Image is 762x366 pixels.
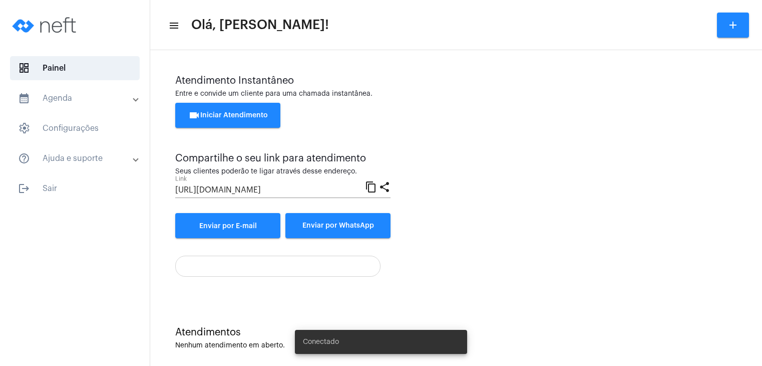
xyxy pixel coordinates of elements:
div: Entre e convide um cliente para uma chamada instantânea. [175,90,737,98]
mat-expansion-panel-header: sidenav iconAjuda e suporte [6,146,150,170]
mat-expansion-panel-header: sidenav iconAgenda [6,86,150,110]
a: Enviar por E-mail [175,213,280,238]
div: Nenhum atendimento em aberto. [175,342,737,349]
mat-icon: sidenav icon [18,152,30,164]
div: Seus clientes poderão te ligar através desse endereço. [175,168,391,175]
span: Iniciar Atendimento [188,112,268,119]
mat-icon: share [378,180,391,193]
span: sidenav icon [18,122,30,134]
div: Atendimentos [175,327,737,338]
button: Iniciar Atendimento [175,103,280,128]
div: Atendimento Instantâneo [175,75,737,86]
mat-icon: content_copy [365,180,377,193]
mat-icon: sidenav icon [18,182,30,195]
mat-icon: add [727,19,739,31]
span: Olá, [PERSON_NAME]! [191,17,329,33]
mat-icon: sidenav icon [168,20,178,32]
span: Enviar por E-mail [199,223,257,230]
span: Conectado [303,337,339,347]
mat-icon: videocam [188,109,200,121]
span: Configurações [10,116,140,140]
mat-panel-title: Agenda [18,92,134,104]
img: logo-neft-novo-2.png [8,5,83,45]
mat-icon: sidenav icon [18,92,30,104]
div: Compartilhe o seu link para atendimento [175,153,391,164]
button: Enviar por WhatsApp [285,213,391,238]
mat-panel-title: Ajuda e suporte [18,152,134,164]
span: sidenav icon [18,62,30,74]
span: Painel [10,56,140,80]
span: Enviar por WhatsApp [302,222,374,229]
span: Sair [10,176,140,201]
